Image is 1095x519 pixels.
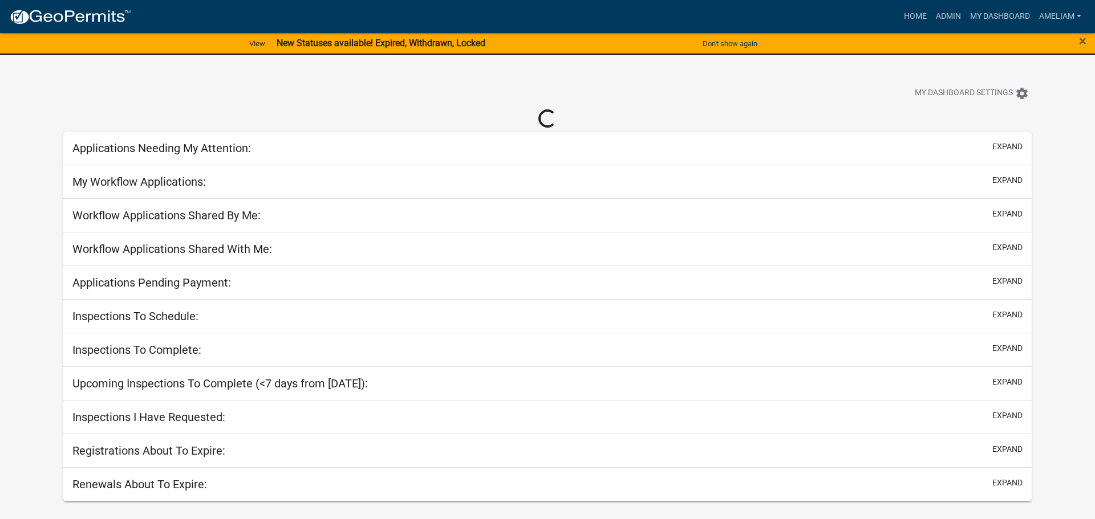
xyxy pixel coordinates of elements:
[1015,87,1029,100] i: settings
[992,174,1023,186] button: expand
[72,141,251,155] h5: Applications Needing My Attention:
[72,309,198,323] h5: Inspections To Schedule:
[966,6,1035,27] a: My Dashboard
[72,343,201,357] h5: Inspections To Complete:
[992,477,1023,489] button: expand
[245,34,270,53] a: View
[992,141,1023,153] button: expand
[992,376,1023,388] button: expand
[992,208,1023,220] button: expand
[277,38,485,48] strong: New Statuses available! Expired, Withdrawn, Locked
[72,444,225,457] h5: Registrations About To Expire:
[906,82,1038,104] button: My Dashboard Settingssettings
[1079,33,1086,49] span: ×
[899,6,931,27] a: Home
[72,209,261,222] h5: Workflow Applications Shared By Me:
[72,175,206,189] h5: My Workflow Applications:
[992,309,1023,321] button: expand
[1035,6,1086,27] a: AmeliaM
[992,443,1023,455] button: expand
[992,275,1023,287] button: expand
[72,410,225,424] h5: Inspections I Have Requested:
[72,242,272,256] h5: Workflow Applications Shared With Me:
[72,276,231,289] h5: Applications Pending Payment:
[992,410,1023,422] button: expand
[698,34,762,53] button: Don't show again
[931,6,966,27] a: Admin
[1079,34,1086,48] button: Close
[992,342,1023,354] button: expand
[72,477,207,491] h5: Renewals About To Expire:
[72,377,368,390] h5: Upcoming Inspections To Complete (<7 days from [DATE]):
[992,242,1023,254] button: expand
[915,87,1013,100] span: My Dashboard Settings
